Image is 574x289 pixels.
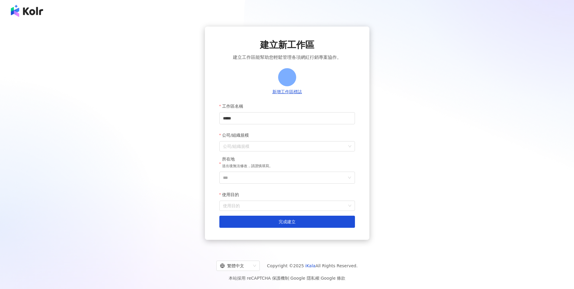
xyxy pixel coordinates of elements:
[219,129,253,141] label: 公司/組織規模
[348,176,351,179] span: down
[289,276,290,281] span: |
[260,39,314,51] span: 建立新工作區
[222,163,273,169] p: 送出後無法修改，請謹慎填寫。
[229,275,345,282] span: 本站採用 reCAPTCHA 保護機制
[279,219,296,224] span: 完成建立
[267,262,358,269] span: Copyright © 2025 All Rights Reserved.
[319,276,321,281] span: |
[220,261,251,271] div: 繁體中文
[11,5,43,17] img: logo
[305,263,315,268] a: iKala
[219,112,355,124] input: 工作區名稱
[290,276,319,281] a: Google 隱私權
[219,216,355,228] button: 完成建立
[219,189,243,201] label: 使用目的
[222,156,273,162] div: 所在地
[271,89,304,95] button: 新增工作區標誌
[219,100,248,112] label: 工作區名稱
[321,276,345,281] a: Google 條款
[233,54,341,61] span: 建立工作區能幫助您輕鬆管理各項網紅行銷專案協作。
